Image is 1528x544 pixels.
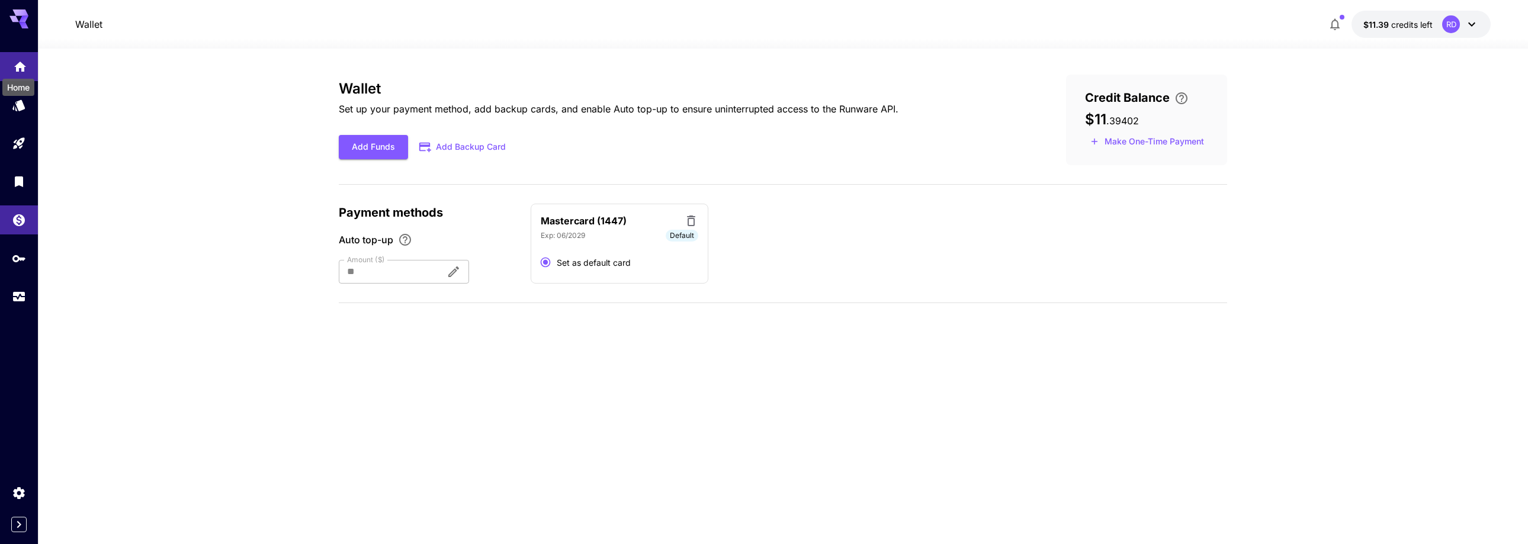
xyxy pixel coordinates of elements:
[12,209,26,224] div: Wallet
[11,517,27,532] button: Expand sidebar
[408,136,518,159] button: Add Backup Card
[12,174,26,189] div: Library
[1106,115,1139,127] span: . 39402
[1391,20,1433,30] span: credits left
[339,135,408,159] button: Add Funds
[1442,15,1460,33] div: RD
[541,230,585,241] p: Exp: 06/2029
[347,255,385,265] label: Amount ($)
[1085,111,1106,128] span: $11
[339,102,898,116] p: Set up your payment method, add backup cards, and enable Auto top-up to ensure uninterrupted acce...
[541,214,627,228] p: Mastercard (1447)
[557,256,631,269] span: Set as default card
[1352,11,1491,38] button: $11.39402RD
[666,230,698,241] span: Default
[12,98,26,112] div: Models
[12,485,26,500] div: Settings
[12,289,26,304] div: Usage
[1363,18,1433,31] div: $11.39402
[1085,89,1170,107] span: Credit Balance
[1085,133,1209,151] button: Make a one-time, non-recurring payment
[1170,91,1193,105] button: Enter your card details and choose an Auto top-up amount to avoid service interruptions. We'll au...
[393,233,417,247] button: Enable Auto top-up to ensure uninterrupted service. We'll automatically bill the chosen amount wh...
[12,251,26,266] div: API Keys
[1363,20,1391,30] span: $11.39
[339,233,393,247] span: Auto top-up
[75,17,102,31] a: Wallet
[12,136,26,151] div: Playground
[339,204,516,221] p: Payment methods
[339,81,898,97] h3: Wallet
[13,56,27,70] div: Home
[75,17,102,31] nav: breadcrumb
[2,79,34,96] div: Home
